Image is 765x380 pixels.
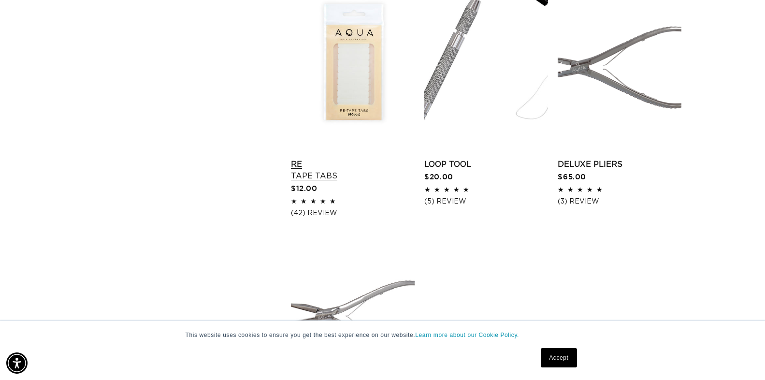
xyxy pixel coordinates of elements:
[186,331,580,339] p: This website uses cookies to ensure you get the best experience on our website.
[717,334,765,380] iframe: Chat Widget
[424,159,548,170] a: Loop Tool
[415,332,519,338] a: Learn more about our Cookie Policy.
[6,352,28,374] div: Accessibility Menu
[558,159,681,170] a: Deluxe Pliers
[291,159,415,182] a: Re Tape Tabs
[541,348,577,367] a: Accept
